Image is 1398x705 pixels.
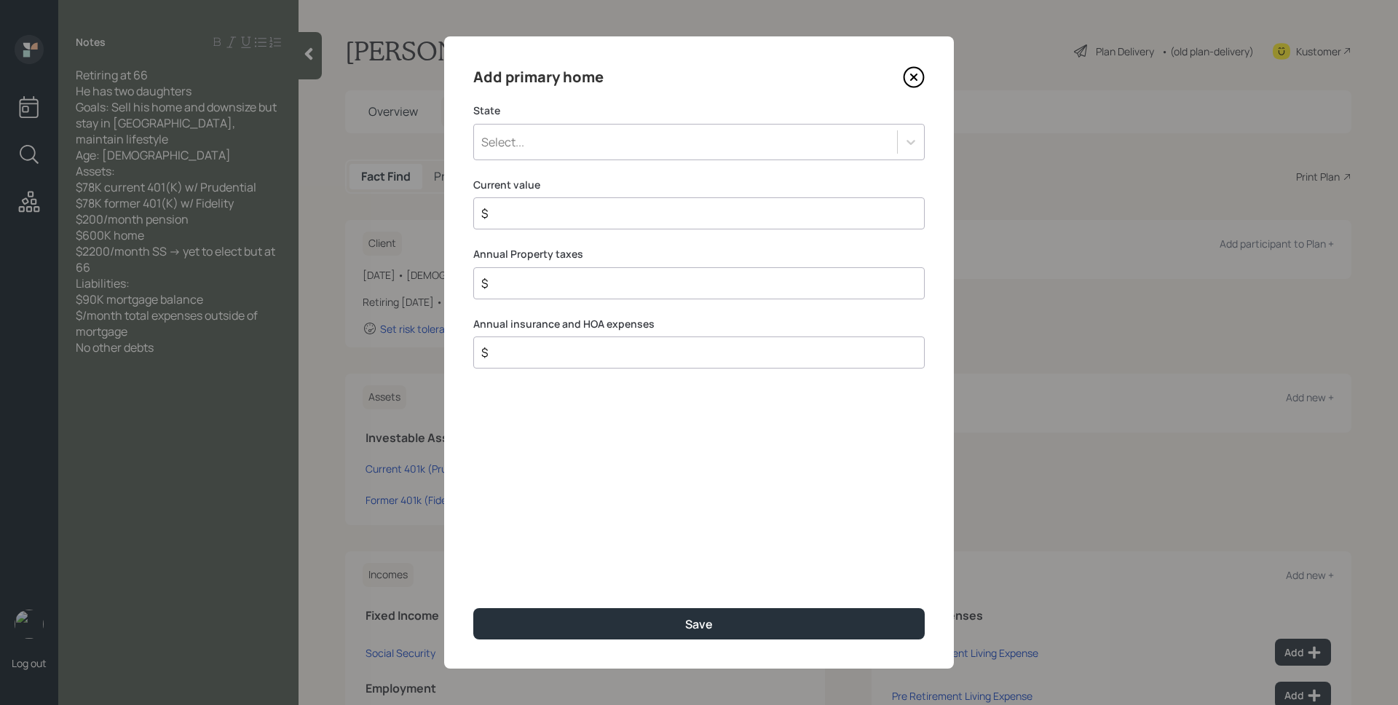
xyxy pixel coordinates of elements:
[473,103,925,118] label: State
[685,616,713,632] div: Save
[473,317,925,331] label: Annual insurance and HOA expenses
[473,178,925,192] label: Current value
[481,134,524,150] div: Select...
[473,247,925,261] label: Annual Property taxes
[473,608,925,639] button: Save
[473,66,604,89] h4: Add primary home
